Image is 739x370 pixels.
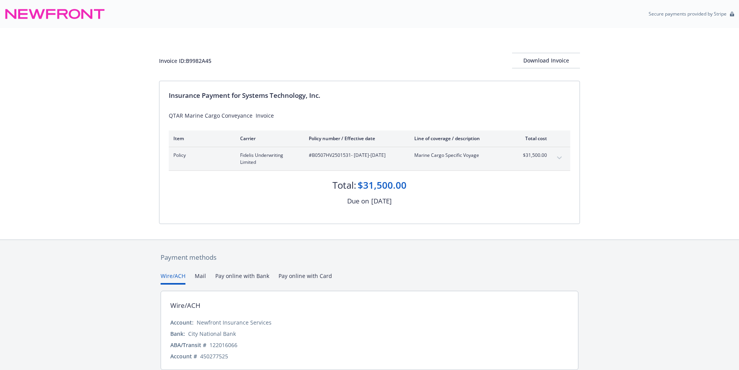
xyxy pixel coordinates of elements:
[209,341,237,349] div: 122016066
[309,152,402,159] span: #B0507HV2501531 - [DATE]-[DATE]
[197,318,272,327] div: Newfront Insurance Services
[215,272,269,285] button: Pay online with Bank
[170,330,185,338] div: Bank:
[240,135,296,142] div: Carrier
[173,152,228,159] span: Policy
[512,53,580,68] button: Download Invoice
[649,10,727,17] p: Secure payments provided by Stripe
[188,330,236,338] div: City National Bank
[279,272,332,285] button: Pay online with Card
[170,352,197,360] div: Account #
[414,152,505,159] span: Marine Cargo Specific Voyage
[169,111,570,120] div: QTAR Marine Cargo Conveyance Invoice
[553,152,566,164] button: expand content
[170,341,206,349] div: ABA/Transit #
[170,318,194,327] div: Account:
[309,135,402,142] div: Policy number / Effective date
[169,90,570,101] div: Insurance Payment for Systems Technology, Inc.
[518,152,547,159] span: $31,500.00
[347,196,369,206] div: Due on
[173,135,228,142] div: Item
[200,352,228,360] div: 450277525
[159,57,211,65] div: Invoice ID: B9982A45
[161,272,185,285] button: Wire/ACH
[518,135,547,142] div: Total cost
[169,147,570,170] div: PolicyFidelis Underwriting Limited#B0507HV2501531- [DATE]-[DATE]Marine Cargo Specific Voyage$31,5...
[161,252,578,262] div: Payment methods
[170,301,201,311] div: Wire/ACH
[332,179,356,192] div: Total:
[240,152,296,166] span: Fidelis Underwriting Limited
[414,135,505,142] div: Line of coverage / description
[371,196,392,206] div: [DATE]
[358,179,407,192] div: $31,500.00
[195,272,206,285] button: Mail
